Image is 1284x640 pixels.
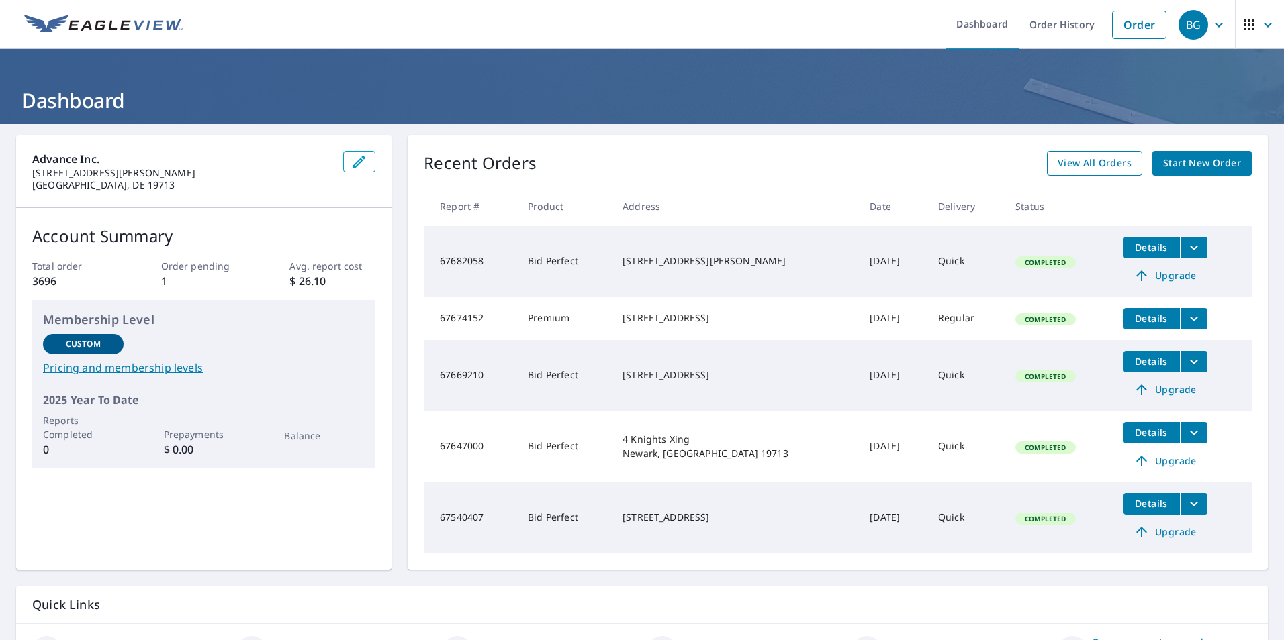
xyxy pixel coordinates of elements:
[1179,10,1208,40] div: BG
[164,441,244,458] p: $ 0.00
[66,338,101,350] p: Custom
[927,186,1005,226] th: Delivery
[1123,422,1180,443] button: detailsBtn-67647000
[164,427,244,441] p: Prepayments
[1123,351,1180,372] button: detailsBtn-67669210
[43,441,124,458] p: 0
[284,429,365,443] p: Balance
[859,297,927,340] td: [DATE]
[623,368,848,382] div: [STREET_ADDRESS]
[1180,422,1207,443] button: filesDropdownBtn-67647000
[32,179,332,191] p: [GEOGRAPHIC_DATA], DE 19713
[24,15,183,35] img: EV Logo
[1180,237,1207,258] button: filesDropdownBtn-67682058
[424,151,537,176] p: Recent Orders
[43,360,365,376] a: Pricing and membership levels
[517,186,612,226] th: Product
[1132,268,1199,284] span: Upgrade
[859,482,927,553] td: [DATE]
[289,259,375,273] p: Avg. report cost
[424,186,517,226] th: Report #
[1180,493,1207,515] button: filesDropdownBtn-67540407
[1132,382,1199,398] span: Upgrade
[927,340,1005,411] td: Quick
[1112,11,1166,39] a: Order
[859,226,927,297] td: [DATE]
[1047,151,1142,176] a: View All Orders
[16,87,1268,114] h1: Dashboard
[424,340,517,411] td: 67669210
[1132,453,1199,469] span: Upgrade
[424,411,517,482] td: 67647000
[424,297,517,340] td: 67674152
[623,254,848,268] div: [STREET_ADDRESS][PERSON_NAME]
[1163,155,1241,172] span: Start New Order
[517,411,612,482] td: Bid Perfect
[1017,315,1074,324] span: Completed
[161,273,247,289] p: 1
[1123,450,1207,472] a: Upgrade
[32,273,118,289] p: 3696
[1180,308,1207,329] button: filesDropdownBtn-67674152
[517,297,612,340] td: Premium
[623,511,848,524] div: [STREET_ADDRESS]
[1058,155,1132,172] span: View All Orders
[1132,241,1172,254] span: Details
[1132,497,1172,510] span: Details
[517,226,612,297] td: Bid Perfect
[1017,372,1074,381] span: Completed
[32,259,118,273] p: Total order
[859,186,927,226] th: Date
[1123,493,1180,515] button: detailsBtn-67540407
[43,413,124,441] p: Reports Completed
[161,259,247,273] p: Order pending
[1123,521,1207,543] a: Upgrade
[927,482,1005,553] td: Quick
[424,482,517,553] td: 67540407
[43,311,365,329] p: Membership Level
[32,167,332,179] p: [STREET_ADDRESS][PERSON_NAME]
[927,411,1005,482] td: Quick
[927,226,1005,297] td: Quick
[32,151,332,167] p: Advance Inc.
[1123,379,1207,401] a: Upgrade
[517,482,612,553] td: Bid Perfect
[32,224,375,248] p: Account Summary
[289,273,375,289] p: $ 26.10
[424,226,517,297] td: 67682058
[927,297,1005,340] td: Regular
[1017,443,1074,452] span: Completed
[859,411,927,482] td: [DATE]
[623,433,848,460] div: 4 Knights Xing Newark, [GEOGRAPHIC_DATA] 19713
[1123,237,1180,258] button: detailsBtn-67682058
[859,340,927,411] td: [DATE]
[612,186,859,226] th: Address
[1017,258,1074,267] span: Completed
[1005,186,1112,226] th: Status
[517,340,612,411] td: Bid Perfect
[1123,308,1180,329] button: detailsBtn-67674152
[1152,151,1252,176] a: Start New Order
[1123,265,1207,286] a: Upgrade
[1132,355,1172,368] span: Details
[1132,524,1199,540] span: Upgrade
[1132,426,1172,439] span: Details
[1180,351,1207,372] button: filesDropdownBtn-67669210
[43,392,365,408] p: 2025 Year To Date
[623,311,848,325] div: [STREET_ADDRESS]
[32,596,1252,613] p: Quick Links
[1017,514,1074,523] span: Completed
[1132,312,1172,325] span: Details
